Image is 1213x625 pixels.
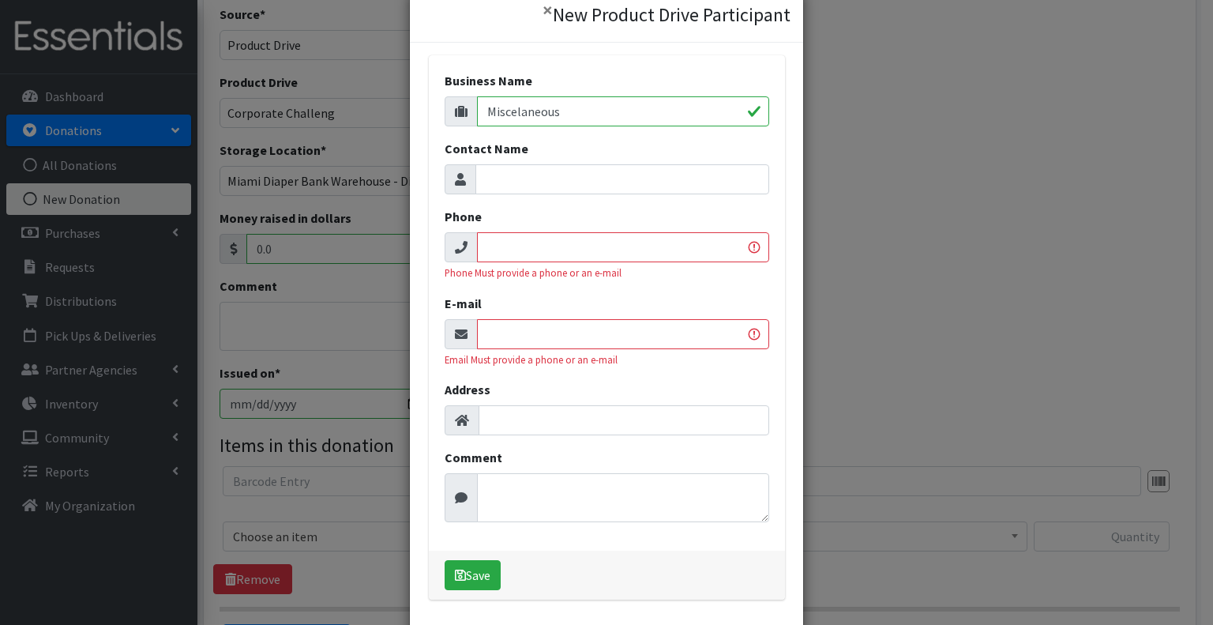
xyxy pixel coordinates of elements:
[445,207,482,226] label: Phone
[445,352,769,367] div: Email Must provide a phone or an e-mail
[445,560,501,590] button: Save
[445,71,532,90] label: Business Name
[445,448,502,467] label: Comment
[445,265,769,280] div: Phone Must provide a phone or an e-mail
[553,1,791,29] h4: New Product Drive Participant
[445,294,482,313] label: E-mail
[445,380,490,399] label: Address
[445,139,528,158] label: Contact Name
